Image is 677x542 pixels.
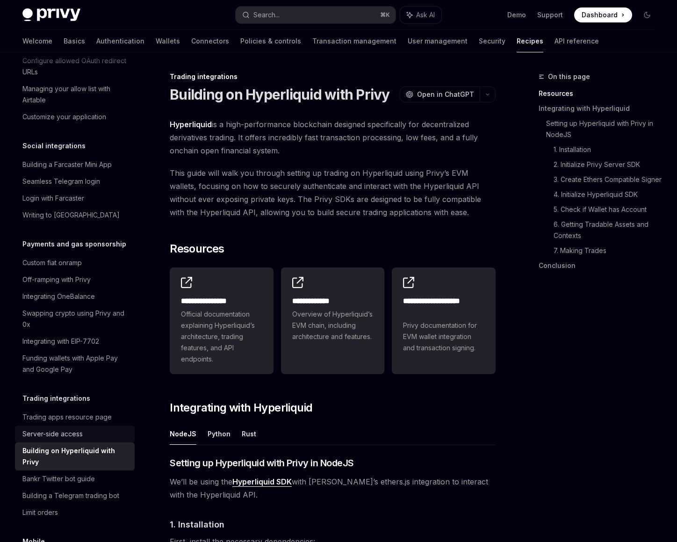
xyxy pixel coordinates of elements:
div: Integrating with EIP-7702 [22,336,99,347]
span: Setting up Hyperliquid with Privy in NodeJS [170,456,354,470]
span: This guide will walk you through setting up trading on Hyperliquid using Privy’s EVM wallets, foc... [170,166,496,219]
a: Demo [507,10,526,20]
div: Limit orders [22,507,58,518]
a: 7. Making Trades [554,243,662,258]
span: We’ll be using the with [PERSON_NAME]’s ethers.js integration to interact with the Hyperliquid API. [170,475,496,501]
div: Search... [253,9,280,21]
a: Bankr Twitter bot guide [15,470,135,487]
button: Open in ChatGPT [400,87,480,102]
a: Login with Farcaster [15,190,135,207]
div: Trading apps resource page [22,412,112,423]
span: Open in ChatGPT [417,90,474,99]
div: Swapping crypto using Privy and 0x [22,308,129,330]
a: Welcome [22,30,52,52]
a: Hyperliquid SDK [232,477,292,487]
a: Server-side access [15,426,135,442]
div: Funding wallets with Apple Pay and Google Pay [22,353,129,375]
a: Funding wallets with Apple Pay and Google Pay [15,350,135,378]
span: Official documentation explaining Hyperliquid’s architecture, trading features, and API endpoints. [181,309,262,365]
button: Search...⌘K [236,7,396,23]
a: Wallets [156,30,180,52]
a: **** **** **** *****Privy documentation for EVM wallet integration and transaction signing. [392,267,496,374]
a: Support [537,10,563,20]
a: Integrating with EIP-7702 [15,333,135,350]
button: NodeJS [170,423,196,445]
a: Seamless Telegram login [15,173,135,190]
a: Dashboard [574,7,632,22]
span: Privy documentation for EVM wallet integration and transaction signing. [403,320,484,354]
button: Rust [242,423,256,445]
a: Swapping crypto using Privy and 0x [15,305,135,333]
a: Integrating with Hyperliquid [539,101,662,116]
h5: Payments and gas sponsorship [22,238,126,250]
a: Policies & controls [240,30,301,52]
a: Connectors [191,30,229,52]
h5: Trading integrations [22,393,90,404]
span: ⌘ K [380,11,390,19]
a: Building on Hyperliquid with Privy [15,442,135,470]
div: Bankr Twitter bot guide [22,473,95,484]
div: Trading integrations [170,72,496,81]
div: Login with Farcaster [22,193,84,204]
a: Transaction management [312,30,396,52]
a: 4. Initialize Hyperliquid SDK [554,187,662,202]
a: Off-ramping with Privy [15,271,135,288]
a: **** **** ***Overview of Hyperliquid’s EVM chain, including architecture and features. [281,267,385,374]
a: Writing to [GEOGRAPHIC_DATA] [15,207,135,224]
a: **** **** **** *Official documentation explaining Hyperliquid’s architecture, trading features, a... [170,267,274,374]
a: Customize your application [15,108,135,125]
span: Integrating with Hyperliquid [170,400,312,415]
span: On this page [548,71,590,82]
button: Python [208,423,230,445]
div: Seamless Telegram login [22,176,100,187]
a: Building a Farcaster Mini App [15,156,135,173]
span: Ask AI [416,10,435,20]
span: is a high-performance blockchain designed specifically for decentralized derivatives trading. It ... [170,118,496,157]
span: Overview of Hyperliquid’s EVM chain, including architecture and features. [292,309,374,342]
a: 2. Initialize Privy Server SDK [554,157,662,172]
div: Customize your application [22,111,106,123]
a: Building a Telegram trading bot [15,487,135,504]
a: 1. Installation [554,142,662,157]
div: Server-side access [22,428,83,440]
div: Building on Hyperliquid with Privy [22,445,129,468]
a: User management [408,30,468,52]
a: Resources [539,86,662,101]
div: Custom fiat onramp [22,257,82,268]
div: Building a Telegram trading bot [22,490,119,501]
span: Dashboard [582,10,618,20]
a: Trading apps resource page [15,409,135,426]
div: Integrating OneBalance [22,291,95,302]
a: 6. Getting Tradable Assets and Contexts [554,217,662,243]
div: Off-ramping with Privy [22,274,91,285]
a: Recipes [517,30,543,52]
a: Integrating OneBalance [15,288,135,305]
a: Security [479,30,505,52]
a: Authentication [96,30,144,52]
a: Hyperliquid [170,120,212,130]
span: Resources [170,241,224,256]
img: dark logo [22,8,80,22]
div: Managing your allow list with Airtable [22,83,129,106]
a: Setting up Hyperliquid with Privy in NodeJS [546,116,662,142]
button: Toggle dark mode [640,7,655,22]
div: Building a Farcaster Mini App [22,159,112,170]
h1: Building on Hyperliquid with Privy [170,86,390,103]
h5: Social integrations [22,140,86,152]
a: Limit orders [15,504,135,521]
a: 3. Create Ethers Compatible Signer [554,172,662,187]
a: API reference [555,30,599,52]
span: 1. Installation [170,518,224,531]
div: Writing to [GEOGRAPHIC_DATA] [22,210,120,221]
a: Basics [64,30,85,52]
button: Ask AI [400,7,441,23]
a: Conclusion [539,258,662,273]
a: Custom fiat onramp [15,254,135,271]
a: 5. Check if Wallet has Account [554,202,662,217]
a: Managing your allow list with Airtable [15,80,135,108]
